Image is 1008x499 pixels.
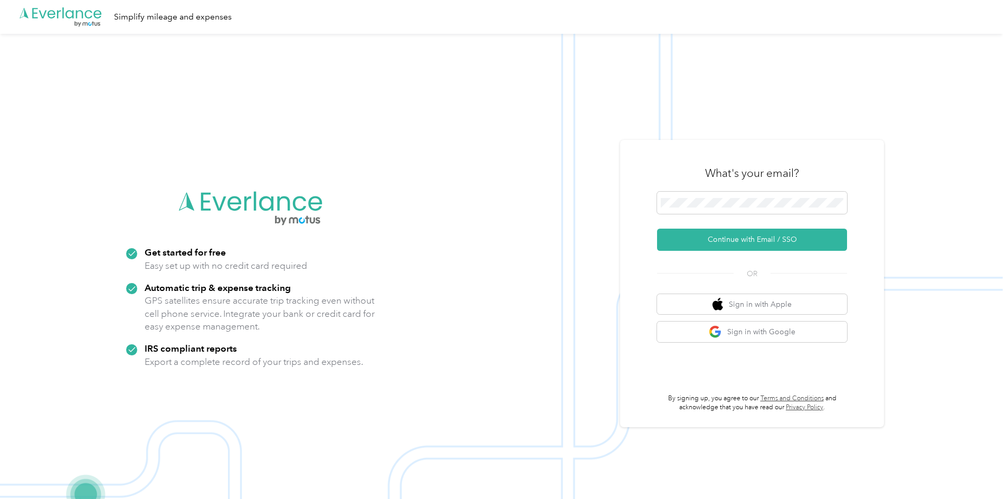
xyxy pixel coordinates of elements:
button: Continue with Email / SSO [657,229,847,251]
img: google logo [709,325,722,338]
p: GPS satellites ensure accurate trip tracking even without cell phone service. Integrate your bank... [145,294,375,333]
button: apple logoSign in with Apple [657,294,847,315]
a: Terms and Conditions [760,394,824,402]
a: Privacy Policy [786,403,823,411]
button: google logoSign in with Google [657,322,847,342]
span: OR [734,268,771,279]
strong: IRS compliant reports [145,343,237,354]
p: Export a complete record of your trips and expenses. [145,355,363,369]
p: By signing up, you agree to our and acknowledge that you have read our . [657,394,847,412]
p: Easy set up with no credit card required [145,259,307,272]
strong: Get started for free [145,247,226,258]
div: Simplify mileage and expenses [114,11,232,24]
strong: Automatic trip & expense tracking [145,282,291,293]
img: apple logo [712,298,723,311]
h3: What's your email? [705,166,799,181]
